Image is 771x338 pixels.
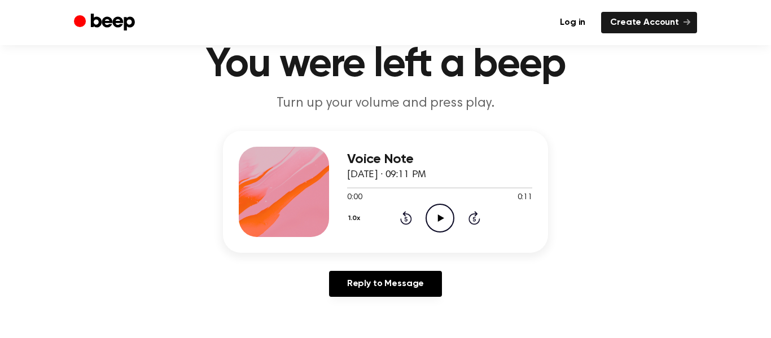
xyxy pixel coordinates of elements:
button: 1.0x [347,209,365,228]
span: 0:11 [518,192,532,204]
a: Log in [551,12,594,33]
a: Beep [74,12,138,34]
h3: Voice Note [347,152,532,167]
a: Reply to Message [329,271,442,297]
span: 0:00 [347,192,362,204]
h1: You were left a beep [97,45,674,85]
p: Turn up your volume and press play. [169,94,602,113]
a: Create Account [601,12,697,33]
span: [DATE] · 09:11 PM [347,170,426,180]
